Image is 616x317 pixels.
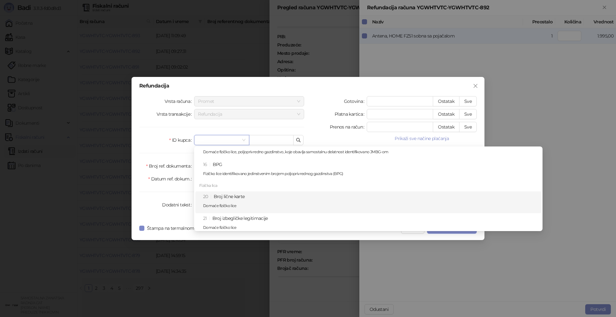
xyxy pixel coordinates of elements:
[162,200,194,210] label: Dodatni tekst
[344,96,367,106] label: Gotovina
[473,83,478,88] span: close
[330,122,367,132] label: Prenos na račun
[139,83,477,88] div: Refundacija
[148,174,194,184] label: Datum ref. dokum.
[203,193,537,212] div: Broj lične karte
[203,162,207,167] span: 16
[203,204,537,208] p: Domaće fizičko lice
[335,109,367,119] label: Platna kartica
[203,226,537,229] p: Domaće fizičko lice
[203,172,537,176] p: Fizičko lice identifikovano jedinstvenim brojem poljoprivrednog gazdinstva (BPG)
[203,150,537,154] p: Domaće fizičko lice, poljoprivredno gazdinstvo, koje obavlja samostalnu delatnost identifikovano ...
[367,135,477,142] button: Prikaži sve načine plaćanja
[433,109,459,119] button: Ostatak
[459,109,477,119] button: Sve
[203,194,208,199] span: 20
[459,122,477,132] button: Sve
[146,161,194,171] label: Broj ref. dokumenta
[157,109,194,119] label: Vrsta transakcije
[144,225,219,232] span: Štampa na termalnom štampaču
[165,96,194,106] label: Vrsta računa
[459,96,477,106] button: Sve
[433,122,459,132] button: Ostatak
[433,96,459,106] button: Ostatak
[203,139,537,158] div: JMBG
[203,215,537,233] div: Broj izbegličke legitimacije
[198,96,300,106] span: Promet
[470,81,481,91] button: Close
[169,135,194,145] label: ID kupca
[198,109,300,119] span: Refundacija
[203,161,537,179] div: BPG
[470,83,481,88] span: Zatvori
[203,215,207,221] span: 21
[195,181,541,191] div: Fizička lica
